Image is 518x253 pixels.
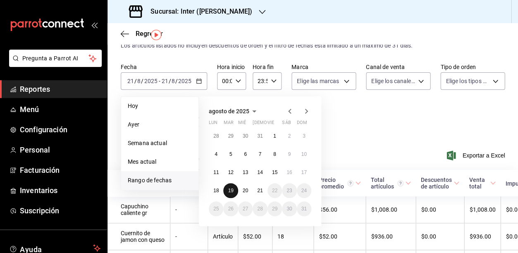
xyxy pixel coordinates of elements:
span: Semana actual [128,139,192,148]
button: 28 de julio de 2025 [209,129,223,143]
button: 28 de agosto de 2025 [253,201,267,216]
button: Regresar [121,30,163,38]
div: Total artículos [371,177,403,190]
button: 8 de agosto de 2025 [267,147,282,162]
label: Hora fin [253,64,282,70]
abbr: 29 de agosto de 2025 [272,206,277,212]
abbr: 31 de agosto de 2025 [301,206,307,212]
button: 20 de agosto de 2025 [238,183,253,198]
abbr: 27 de agosto de 2025 [243,206,248,212]
input: -- [161,78,168,84]
input: ---- [178,78,192,84]
button: 30 de agosto de 2025 [282,201,296,216]
span: Venta total [469,177,496,190]
button: 11 de agosto de 2025 [209,165,223,180]
abbr: 5 de agosto de 2025 [229,151,232,157]
abbr: lunes [209,120,217,129]
h3: Sucursal: Inter ([PERSON_NAME]) [144,7,252,17]
abbr: 13 de agosto de 2025 [243,169,248,175]
button: 3 de agosto de 2025 [297,129,311,143]
button: 29 de julio de 2025 [223,129,238,143]
button: 25 de agosto de 2025 [209,201,223,216]
abbr: 29 de julio de 2025 [228,133,233,139]
abbr: 6 de agosto de 2025 [244,151,247,157]
button: 21 de agosto de 2025 [253,183,267,198]
input: -- [171,78,175,84]
span: Personal [20,144,100,155]
button: 4 de agosto de 2025 [209,147,223,162]
abbr: 21 de agosto de 2025 [257,188,263,193]
div: Venta total [469,177,488,190]
abbr: jueves [253,120,301,129]
abbr: 7 de agosto de 2025 [259,151,262,157]
button: 10 de agosto de 2025 [297,147,311,162]
td: $1,008.00 [366,196,416,223]
input: -- [137,78,141,84]
td: $936.00 [366,223,416,250]
img: Tooltip marker [151,30,161,40]
button: 17 de agosto de 2025 [297,165,311,180]
td: Artículo [208,223,238,250]
td: $1,008.00 [464,196,501,223]
button: 24 de agosto de 2025 [297,183,311,198]
td: Cuernito de jamon con queso [107,223,170,250]
div: Descuentos de artículo [421,177,452,190]
button: 26 de agosto de 2025 [223,201,238,216]
button: 15 de agosto de 2025 [267,165,282,180]
td: - [170,223,208,250]
span: Facturación [20,165,100,176]
abbr: 17 de agosto de 2025 [301,169,307,175]
span: Regresar [136,30,163,38]
abbr: 10 de agosto de 2025 [301,151,307,157]
abbr: 3 de agosto de 2025 [303,133,306,139]
button: 13 de agosto de 2025 [238,165,253,180]
button: 1 de agosto de 2025 [267,129,282,143]
span: Hoy [128,102,192,110]
span: Elige las marcas [297,77,339,85]
div: Los artículos listados no incluyen descuentos de orden y el filtro de fechas está limitado a un m... [121,41,505,50]
button: 14 de agosto de 2025 [253,165,267,180]
span: / [141,78,143,84]
button: agosto de 2025 [209,106,259,116]
label: Tipo de orden [440,64,505,70]
abbr: martes [223,120,233,129]
span: Menú [20,104,100,115]
span: Elige los canales de venta [371,77,415,85]
td: 18 [272,223,314,250]
span: agosto de 2025 [209,108,249,115]
abbr: 12 de agosto de 2025 [228,169,233,175]
td: $936.00 [464,223,501,250]
label: Marca [291,64,356,70]
label: Hora inicio [217,64,246,70]
span: / [134,78,137,84]
span: / [175,78,178,84]
button: 22 de agosto de 2025 [267,183,282,198]
abbr: 20 de agosto de 2025 [243,188,248,193]
abbr: 4 de agosto de 2025 [215,151,217,157]
abbr: 31 de julio de 2025 [257,133,263,139]
span: Suscripción [20,205,100,216]
abbr: 18 de agosto de 2025 [213,188,219,193]
td: $0.00 [416,196,464,223]
td: - [170,196,208,223]
button: 19 de agosto de 2025 [223,183,238,198]
span: Pregunta a Parrot AI [22,54,89,63]
abbr: sábado [282,120,291,129]
span: Total artículos [371,177,411,190]
button: open_drawer_menu [91,21,98,28]
abbr: 22 de agosto de 2025 [272,188,277,193]
abbr: 14 de agosto de 2025 [257,169,263,175]
abbr: 9 de agosto de 2025 [288,151,291,157]
svg: Precio promedio = Total artículos / cantidad [347,180,353,186]
label: Canal de venta [366,64,430,70]
button: Pregunta a Parrot AI [9,50,102,67]
a: Pregunta a Parrot AI [6,60,102,69]
td: $52.00 [314,223,366,250]
span: Rango de fechas [128,176,192,185]
span: Mes actual [128,158,192,166]
span: Reportes [20,84,100,95]
span: Elige los tipos de orden [446,77,489,85]
abbr: 1 de agosto de 2025 [273,133,276,139]
abbr: 16 de agosto de 2025 [286,169,292,175]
